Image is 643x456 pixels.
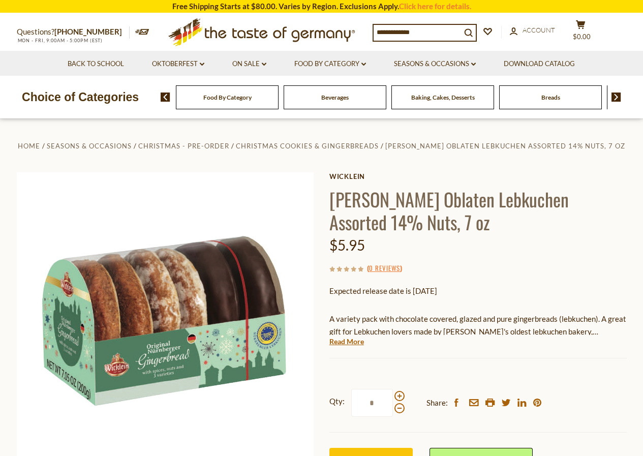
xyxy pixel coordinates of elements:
[611,93,621,102] img: next arrow
[294,58,366,70] a: Food By Category
[385,142,625,150] a: [PERSON_NAME] Oblaten Lebkuchen Assorted 14% Nuts, 7 oz
[329,337,364,347] a: Read More
[329,285,627,297] p: Expected release date is [DATE]
[523,26,555,34] span: Account
[54,27,122,36] a: [PHONE_NUMBER]
[152,58,204,70] a: Oktoberfest
[47,142,132,150] a: Seasons & Occasions
[329,236,365,254] span: $5.95
[203,94,252,101] a: Food By Category
[138,142,229,150] a: Christmas - PRE-ORDER
[17,25,130,39] p: Questions?
[541,94,560,101] a: Breads
[369,263,400,274] a: 0 Reviews
[236,142,379,150] a: Christmas Cookies & Gingerbreads
[68,58,124,70] a: Back to School
[351,389,393,417] input: Qty:
[394,58,476,70] a: Seasons & Occasions
[329,172,627,180] a: Wicklein
[573,33,591,41] span: $0.00
[17,38,103,43] span: MON - FRI, 9:00AM - 5:00PM (EST)
[510,25,555,36] a: Account
[399,2,471,11] a: Click here for details.
[367,263,402,273] span: ( )
[329,395,345,408] strong: Qty:
[161,93,170,102] img: previous arrow
[329,188,627,233] h1: [PERSON_NAME] Oblaten Lebkuchen Assorted 14% Nuts, 7 oz
[321,94,349,101] a: Beverages
[232,58,266,70] a: On Sale
[18,142,40,150] a: Home
[504,58,575,70] a: Download Catalog
[329,313,627,338] p: A variety pack with chocolate covered, glazed and pure gingerbreads (lebkuchen). A great gift for...
[566,20,596,45] button: $0.00
[411,94,475,101] a: Baking, Cakes, Desserts
[426,397,448,409] span: Share:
